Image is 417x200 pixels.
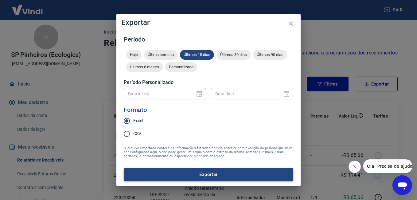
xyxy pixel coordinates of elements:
[165,65,197,69] span: Personalizado
[165,62,197,72] div: Personalizado
[180,50,214,60] div: Últimos 15 dias
[124,106,147,114] legend: Formato
[124,79,293,86] h5: Período Personalizado
[363,159,412,173] iframe: Mensagem da empresa
[253,52,287,57] span: Últimos 90 dias
[124,168,293,181] button: Exportar
[253,50,287,60] div: Últimos 90 dias
[144,50,177,60] div: Última semana
[124,88,191,99] input: DD/MM/YYYY
[133,118,143,124] span: Excel
[392,175,412,195] iframe: Botão para abrir a janela de mensagens
[124,146,293,158] span: O arquivo exportado conterá as informações filtradas na tela anterior com exceção do período que ...
[126,50,142,60] div: Hoje
[283,16,298,31] button: close
[4,4,52,9] span: Olá! Precisa de ajuda?
[126,62,163,72] div: Últimos 6 meses
[121,19,296,26] h4: Exportar
[124,36,293,42] h5: Período
[133,130,141,137] span: CSV
[216,52,251,57] span: Últimos 30 dias
[349,161,361,173] iframe: Fechar mensagem
[126,65,163,69] span: Últimos 6 meses
[211,88,278,99] input: DD/MM/YYYY
[126,52,142,57] span: Hoje
[180,52,214,57] span: Últimos 15 dias
[216,50,251,60] div: Últimos 30 dias
[144,52,177,57] span: Última semana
